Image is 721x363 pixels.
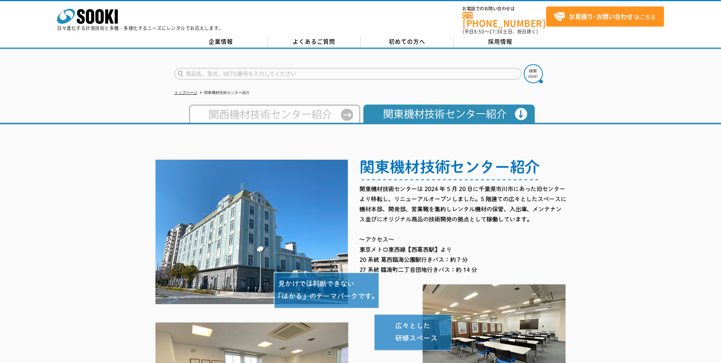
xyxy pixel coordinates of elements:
[569,12,633,21] strong: お見積り･お問い合わせ
[198,89,250,97] li: 関東機材技術センター紹介
[474,28,485,35] span: 8:50
[361,36,454,48] a: 初めての方へ
[546,6,664,27] a: お見積り･お問い合わせはこちら
[389,37,425,46] span: 初めての方へ
[554,11,656,22] span: はこちら
[186,116,360,121] a: 西日本テクニカルセンター紹介
[360,105,535,123] img: 関東機材技術センター紹介
[454,36,547,48] a: 採用情報
[360,116,535,121] a: 関東機材技術センター紹介
[174,68,521,79] input: 商品名、型式、NETIS番号を入力してください
[57,26,223,30] p: 日々進化する計測技術と多種・多様化するニーズにレンタルでお応えします。
[489,28,503,35] span: 17:30
[186,105,360,123] img: 西日本テクニカルセンター紹介
[174,36,268,48] a: 企業情報
[463,28,538,35] span: (平日 ～ 土日、祝日除く)
[463,12,546,27] a: [PHONE_NUMBER]
[268,36,361,48] a: よくあるご質問
[463,6,546,11] span: お電話でのお問い合わせは
[524,64,543,83] img: btn_search.png
[174,90,197,95] a: トップページ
